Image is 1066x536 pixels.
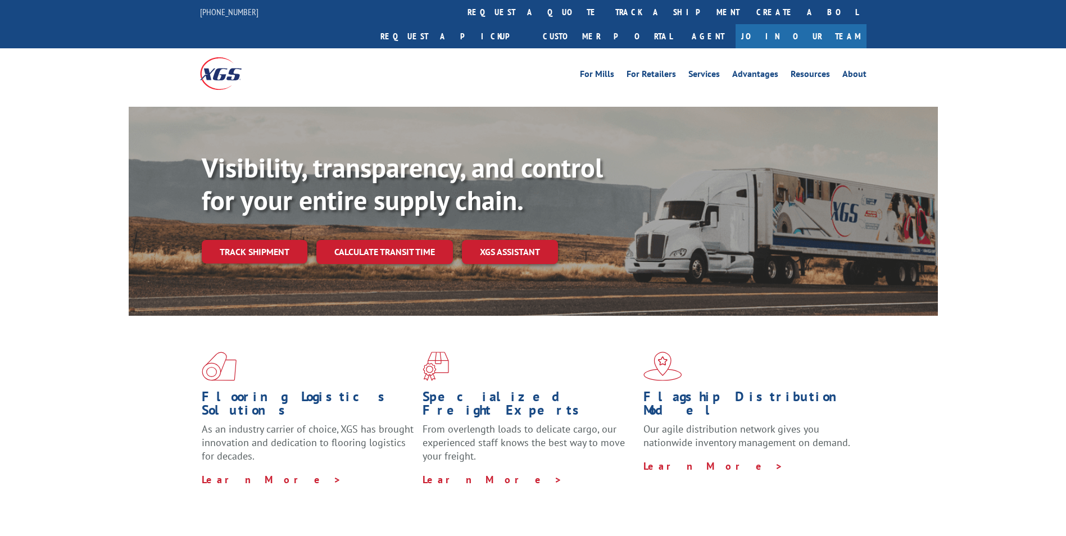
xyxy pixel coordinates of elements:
a: XGS ASSISTANT [462,240,558,264]
a: Learn More > [423,473,563,486]
span: Our agile distribution network gives you nationwide inventory management on demand. [643,423,850,449]
h1: Specialized Freight Experts [423,390,635,423]
b: Visibility, transparency, and control for your entire supply chain. [202,150,603,217]
a: For Retailers [627,70,676,82]
img: xgs-icon-flagship-distribution-model-red [643,352,682,381]
a: Track shipment [202,240,307,264]
a: Resources [791,70,830,82]
a: [PHONE_NUMBER] [200,6,258,17]
a: Services [688,70,720,82]
p: From overlength loads to delicate cargo, our experienced staff knows the best way to move your fr... [423,423,635,473]
img: xgs-icon-total-supply-chain-intelligence-red [202,352,237,381]
a: Calculate transit time [316,240,453,264]
a: Advantages [732,70,778,82]
a: About [842,70,867,82]
a: Customer Portal [534,24,681,48]
a: Request a pickup [372,24,534,48]
a: For Mills [580,70,614,82]
img: xgs-icon-focused-on-flooring-red [423,352,449,381]
a: Learn More > [643,460,783,473]
h1: Flooring Logistics Solutions [202,390,414,423]
a: Learn More > [202,473,342,486]
span: As an industry carrier of choice, XGS has brought innovation and dedication to flooring logistics... [202,423,414,462]
h1: Flagship Distribution Model [643,390,856,423]
a: Agent [681,24,736,48]
a: Join Our Team [736,24,867,48]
